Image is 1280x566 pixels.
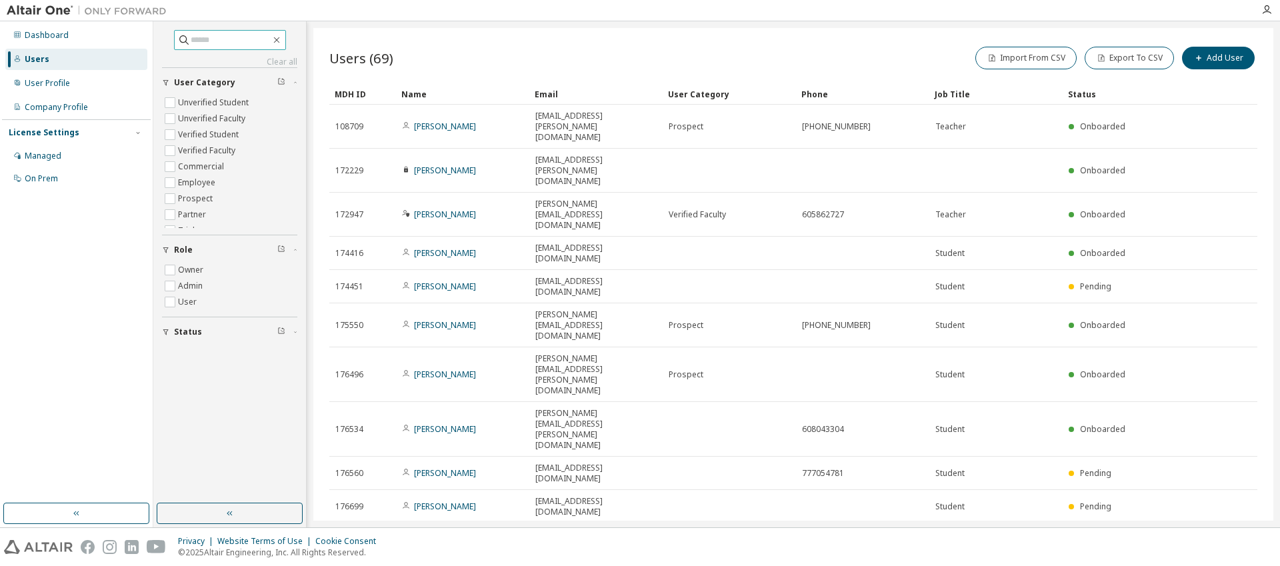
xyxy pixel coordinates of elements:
span: [PERSON_NAME][EMAIL_ADDRESS][PERSON_NAME][DOMAIN_NAME] [535,353,657,396]
span: [PHONE_NUMBER] [802,320,871,331]
label: Employee [178,175,218,191]
button: Export To CSV [1085,47,1174,69]
span: Clear filter [277,77,285,88]
div: User Profile [25,78,70,89]
span: Status [174,327,202,337]
span: Verified Faculty [669,209,726,220]
label: Owner [178,262,206,278]
a: [PERSON_NAME] [414,209,476,220]
span: Prospect [669,369,703,380]
div: Phone [801,83,924,105]
div: License Settings [9,127,79,138]
div: Cookie Consent [315,536,384,547]
span: Users (69) [329,49,393,67]
button: Add User [1182,47,1255,69]
span: [PERSON_NAME][EMAIL_ADDRESS][DOMAIN_NAME] [535,199,657,231]
a: [PERSON_NAME] [414,281,476,292]
span: 176699 [335,501,363,512]
span: Onboarded [1080,165,1125,176]
span: 608043304 [802,424,844,435]
span: Onboarded [1080,121,1125,132]
span: Onboarded [1080,247,1125,259]
span: Onboarded [1080,319,1125,331]
span: User Category [174,77,235,88]
span: 175550 [335,320,363,331]
span: Pending [1080,281,1111,292]
div: On Prem [25,173,58,184]
span: 176496 [335,369,363,380]
span: 174416 [335,248,363,259]
span: [EMAIL_ADDRESS][DOMAIN_NAME] [535,276,657,297]
button: User Category [162,68,297,97]
a: Clear all [162,57,297,67]
span: [EMAIL_ADDRESS][DOMAIN_NAME] [535,496,657,517]
div: Name [401,83,524,105]
a: [PERSON_NAME] [414,247,476,259]
span: Student [935,320,965,331]
img: Altair One [7,4,173,17]
span: [PHONE_NUMBER] [802,121,871,132]
span: 172947 [335,209,363,220]
span: Onboarded [1080,369,1125,380]
span: [EMAIL_ADDRESS][DOMAIN_NAME] [535,463,657,484]
span: Prospect [669,121,703,132]
span: Role [174,245,193,255]
label: Verified Faculty [178,143,238,159]
div: Email [535,83,657,105]
div: Status [1068,83,1177,105]
span: Pending [1080,501,1111,512]
span: [EMAIL_ADDRESS][PERSON_NAME][DOMAIN_NAME] [535,155,657,187]
div: MDH ID [335,83,391,105]
span: 108709 [335,121,363,132]
span: Student [935,248,965,259]
img: youtube.svg [147,540,166,554]
span: 605862727 [802,209,844,220]
a: [PERSON_NAME] [414,467,476,479]
span: Onboarded [1080,209,1125,220]
button: Status [162,317,297,347]
div: Managed [25,151,61,161]
label: Unverified Student [178,95,251,111]
img: linkedin.svg [125,540,139,554]
label: Commercial [178,159,227,175]
p: © 2025 Altair Engineering, Inc. All Rights Reserved. [178,547,384,558]
img: instagram.svg [103,540,117,554]
span: 777054781 [802,468,844,479]
span: Clear filter [277,327,285,337]
label: Partner [178,207,209,223]
span: 174451 [335,281,363,292]
label: Verified Student [178,127,241,143]
a: [PERSON_NAME] [414,501,476,512]
span: [PERSON_NAME][EMAIL_ADDRESS][DOMAIN_NAME] [535,309,657,341]
span: Teacher [935,121,966,132]
a: [PERSON_NAME] [414,165,476,176]
a: [PERSON_NAME] [414,423,476,435]
div: Job Title [935,83,1057,105]
a: [PERSON_NAME] [414,319,476,331]
span: Prospect [669,320,703,331]
span: [PERSON_NAME][EMAIL_ADDRESS][PERSON_NAME][DOMAIN_NAME] [535,408,657,451]
span: Student [935,424,965,435]
span: Teacher [935,209,966,220]
span: Student [935,468,965,479]
span: Clear filter [277,245,285,255]
div: Users [25,54,49,65]
span: Pending [1080,467,1111,479]
span: Student [935,369,965,380]
span: [EMAIL_ADDRESS][PERSON_NAME][DOMAIN_NAME] [535,111,657,143]
img: facebook.svg [81,540,95,554]
button: Role [162,235,297,265]
span: [EMAIL_ADDRESS][DOMAIN_NAME] [535,243,657,264]
button: Import From CSV [975,47,1077,69]
label: Trial [178,223,197,239]
label: Unverified Faculty [178,111,248,127]
div: Privacy [178,536,217,547]
label: Prospect [178,191,215,207]
a: [PERSON_NAME] [414,369,476,380]
span: Onboarded [1080,423,1125,435]
label: User [178,294,199,310]
span: 172229 [335,165,363,176]
div: User Category [668,83,791,105]
img: altair_logo.svg [4,540,73,554]
label: Admin [178,278,205,294]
